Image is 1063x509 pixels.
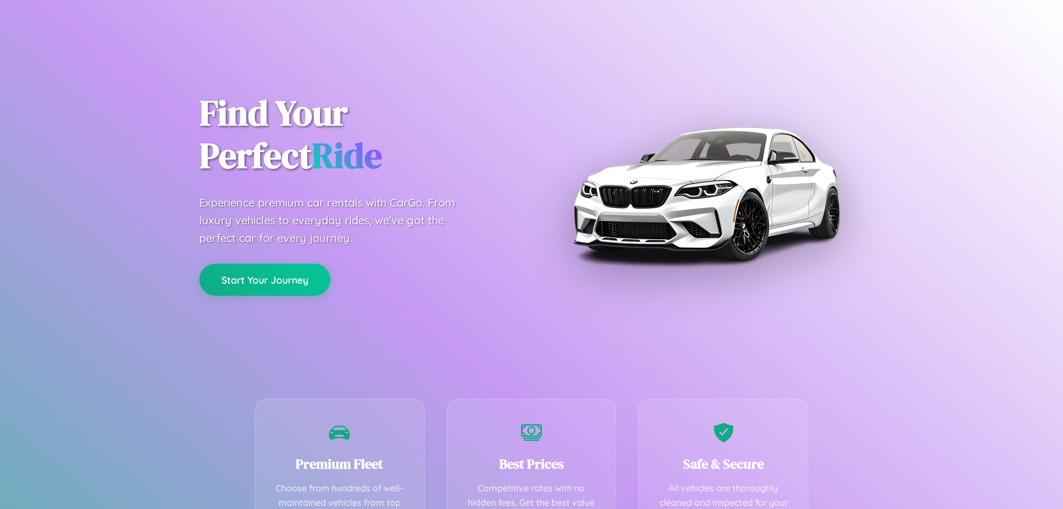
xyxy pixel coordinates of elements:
[567,55,844,332] img: Premium BMW car rental vehicle
[656,455,791,473] h3: Safe & Secure
[312,131,382,179] span: Ride
[464,455,600,473] h3: Best Prices
[199,92,515,177] h1: Find Your Perfect
[199,194,476,247] p: Experience premium car rentals with CarGo. From luxury vehicles to everyday rides, we've got the ...
[199,264,331,296] button: Start Your Journey
[272,455,407,473] h3: Premium Fleet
